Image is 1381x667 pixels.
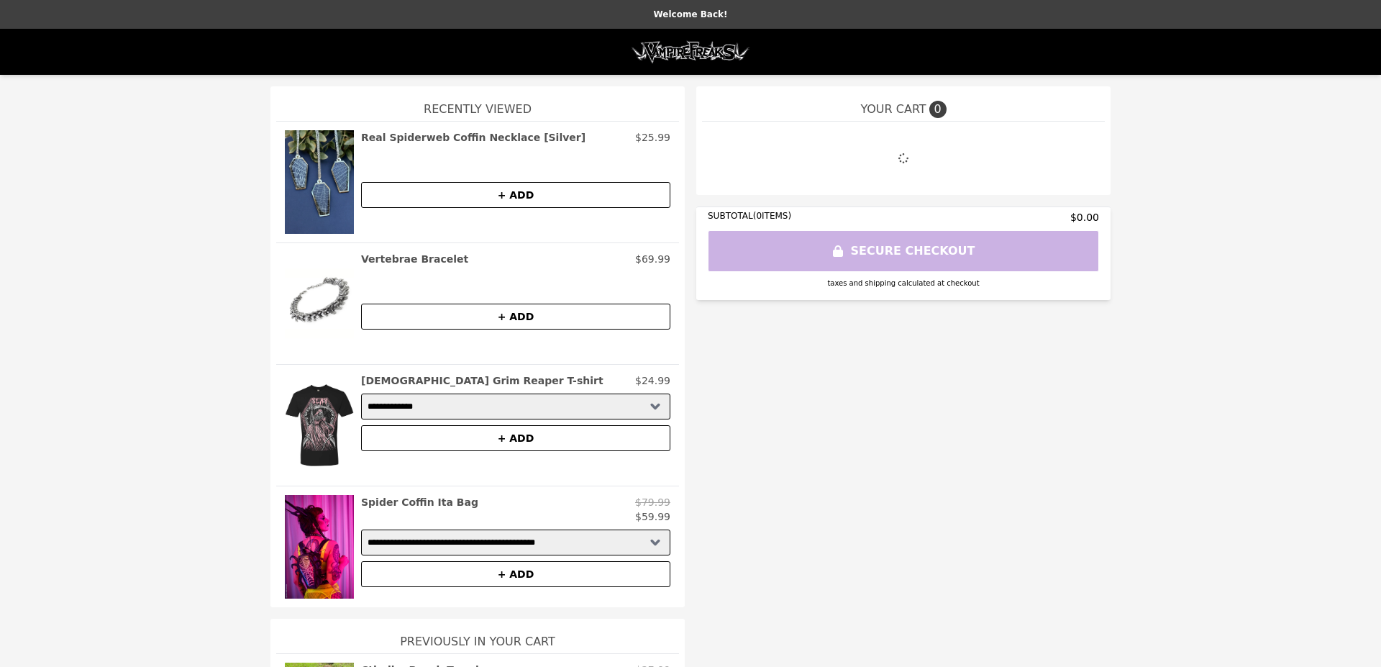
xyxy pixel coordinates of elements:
h2: [DEMOGRAPHIC_DATA] Grim Reaper T-shirt [361,373,603,388]
span: ( 0 ITEMS) [753,211,791,221]
span: SUBTOTAL [708,211,753,221]
span: 0 [929,101,947,118]
button: + ADD [361,304,670,330]
p: $69.99 [635,252,670,266]
p: $24.99 [635,373,670,388]
p: $79.99 [635,495,670,509]
h2: Vertebrae Bracelet [361,252,468,266]
span: $0.00 [1070,210,1099,224]
img: Brand Logo [630,37,751,66]
div: taxes and shipping calculated at checkout [708,278,1099,289]
p: $25.99 [635,130,670,145]
button: + ADD [361,561,670,587]
p: Welcome Back! [9,9,1372,20]
h2: Real Spiderweb Coffin Necklace [Silver] [361,130,585,145]
h1: Recently Viewed [276,86,679,121]
select: Select a product variant [361,394,670,419]
img: Real Spiderweb Coffin Necklace [Silver] [285,130,354,234]
button: + ADD [361,182,670,208]
img: Spider Coffin Ita Bag [285,495,354,599]
img: Vertebrae Bracelet [285,252,354,355]
p: $59.99 [635,509,670,524]
h1: Previously In Your Cart [276,619,679,653]
img: Lady Grim Reaper T-shirt [285,373,354,477]
select: Select a product variant [361,530,670,555]
h2: Spider Coffin Ita Bag [361,495,478,509]
span: YOUR CART [860,101,926,118]
button: + ADD [361,425,670,451]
